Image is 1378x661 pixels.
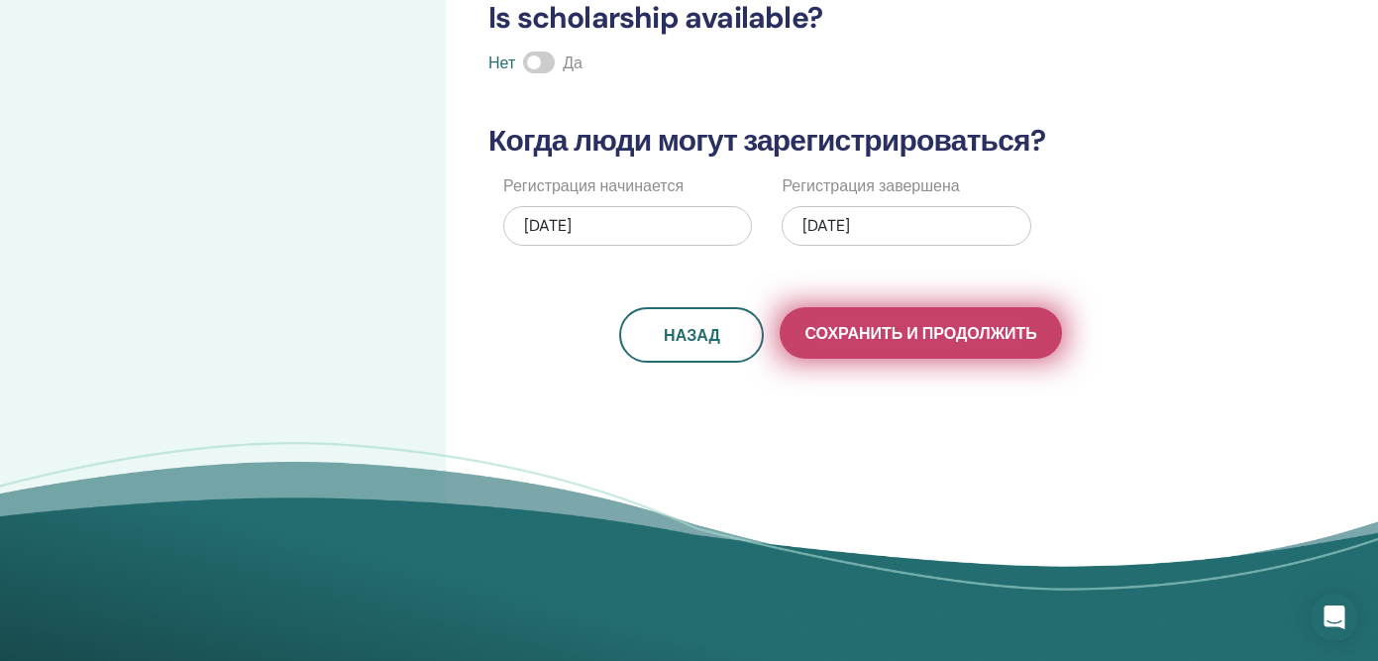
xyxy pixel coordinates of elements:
[782,174,959,198] label: Регистрация завершена
[1311,594,1358,641] div: Open Intercom Messenger
[488,53,515,73] span: Нет
[804,323,1036,344] span: Сохранить и продолжить
[780,307,1061,359] button: Сохранить и продолжить
[563,53,583,73] span: Да
[782,206,1030,246] div: [DATE]
[664,325,720,346] span: Назад
[503,174,684,198] label: Регистрация начинается
[503,206,752,246] div: [DATE]
[477,123,1205,159] h3: Когда люди могут зарегистрироваться?
[619,307,764,363] button: Назад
